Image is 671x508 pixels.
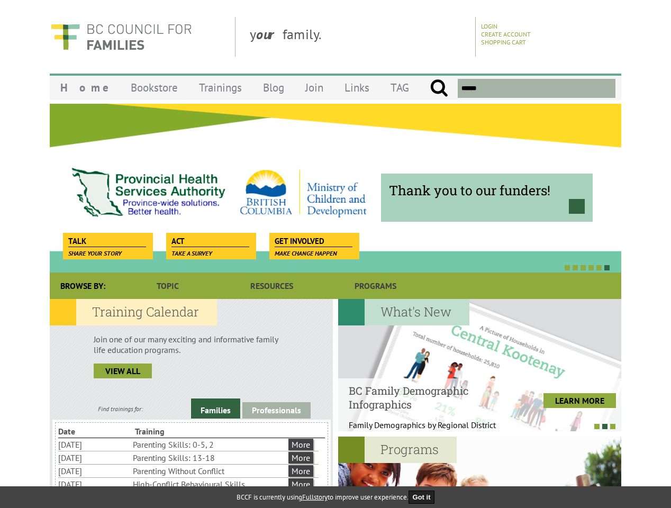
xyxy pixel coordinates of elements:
[68,249,122,257] span: Share your story
[275,249,337,257] span: Make change happen
[256,25,283,43] strong: our
[116,273,220,299] a: Topic
[288,478,313,490] a: More
[481,22,497,30] a: Login
[50,273,116,299] div: Browse By:
[409,491,435,504] button: Got it
[241,17,476,57] div: y family.
[120,75,188,100] a: Bookstore
[430,79,448,98] input: Submit
[252,75,295,100] a: Blog
[50,299,217,325] h2: Training Calendar
[275,235,352,247] span: Get Involved
[171,249,212,257] span: Take a survey
[302,493,328,502] a: Fullstory
[334,75,380,100] a: Links
[191,398,240,419] a: Families
[63,233,151,248] a: Talk Share your story
[50,405,191,413] div: Find trainings for:
[58,465,131,477] li: [DATE]
[58,478,131,491] li: [DATE]
[58,438,131,451] li: [DATE]
[133,478,286,491] li: High-Conflict Behavioural Skills
[324,273,428,299] a: Programs
[133,451,286,464] li: Parenting Skills: 13-18
[220,273,323,299] a: Resources
[50,17,193,57] img: BC Council for FAMILIES
[94,364,152,378] a: view all
[349,384,507,411] h4: BC Family Demographic Infographics
[58,451,131,464] li: [DATE]
[543,393,616,408] a: LEARN MORE
[481,30,531,38] a: Create Account
[94,334,289,355] p: Join one of our many exciting and informative family life education programs.
[135,425,210,438] li: Training
[288,452,313,464] a: More
[349,420,507,441] p: Family Demographics by Regional District Th...
[269,233,358,248] a: Get Involved Make change happen
[133,465,286,477] li: Parenting Without Conflict
[171,235,249,247] span: Act
[50,75,120,100] a: Home
[481,38,526,46] a: Shopping Cart
[295,75,334,100] a: Join
[166,233,255,248] a: Act Take a survey
[58,425,133,438] li: Date
[338,299,469,325] h2: What's New
[288,465,313,477] a: More
[188,75,252,100] a: Trainings
[133,438,286,451] li: Parenting Skills: 0-5, 2
[68,235,146,247] span: Talk
[338,437,457,463] h2: Programs
[389,182,585,199] span: Thank you to our funders!
[242,402,311,419] a: Professionals
[380,75,420,100] a: TAG
[288,439,313,450] a: More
